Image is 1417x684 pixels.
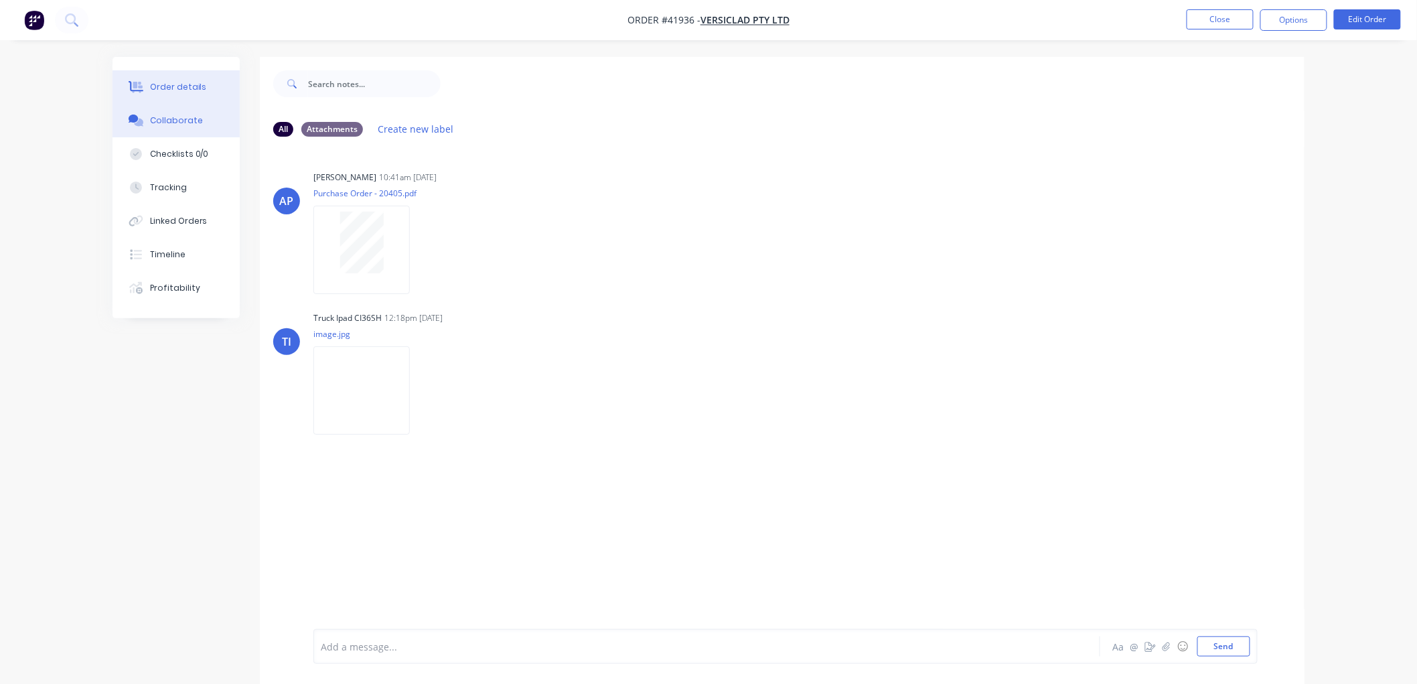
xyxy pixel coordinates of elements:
div: TI [282,334,291,350]
button: Options [1260,9,1327,31]
button: Edit Order [1334,9,1401,29]
a: VERSICLAD PTY LTD [700,14,790,27]
input: Search notes... [308,70,441,97]
p: image.jpg [313,328,423,340]
div: 12:18pm [DATE] [384,312,443,324]
div: Attachments [301,122,363,137]
div: Profitability [150,282,200,294]
div: Linked Orders [150,215,208,227]
button: Checklists 0/0 [113,137,240,171]
button: Order details [113,70,240,104]
div: Collaborate [150,115,203,127]
button: Linked Orders [113,204,240,238]
img: Factory [24,10,44,30]
button: Collaborate [113,104,240,137]
div: Timeline [150,249,185,261]
button: Create new label [371,120,461,138]
div: Order details [150,81,207,93]
span: Order #41936 - [627,14,700,27]
button: ☺ [1175,638,1191,655]
div: All [273,122,293,137]
button: Tracking [113,171,240,204]
div: [PERSON_NAME] [313,172,376,184]
div: Checklists 0/0 [150,148,209,160]
button: @ [1126,638,1142,655]
div: AP [280,193,294,209]
button: Aa [1110,638,1126,655]
button: Send [1197,636,1250,657]
button: Profitability [113,271,240,305]
div: 10:41am [DATE] [379,172,437,184]
div: Tracking [150,182,187,194]
button: Timeline [113,238,240,271]
button: Close [1187,9,1254,29]
div: Truck Ipad CI36SH [313,312,382,324]
p: Purchase Order - 20405.pdf [313,188,423,199]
